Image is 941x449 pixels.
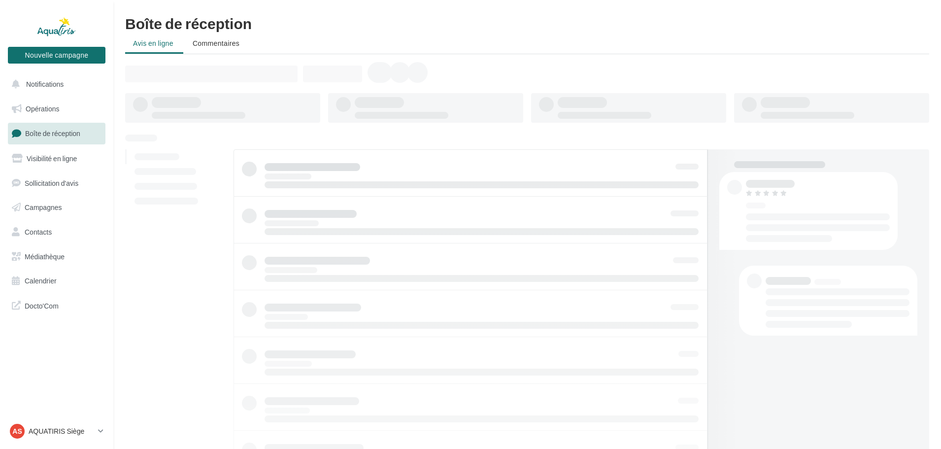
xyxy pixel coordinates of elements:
a: Médiathèque [6,246,107,267]
a: Sollicitation d'avis [6,173,107,194]
a: Boîte de réception [6,123,107,144]
span: Notifications [26,80,64,88]
span: AS [12,426,22,436]
span: Calendrier [25,276,57,285]
button: Notifications [6,74,103,95]
a: Calendrier [6,271,107,291]
a: Docto'Com [6,295,107,316]
button: Nouvelle campagne [8,47,105,64]
span: Boîte de réception [25,129,80,138]
span: Contacts [25,228,52,236]
a: Visibilité en ligne [6,148,107,169]
div: Boîte de réception [125,16,929,31]
a: Campagnes [6,197,107,218]
span: Sollicitation d'avis [25,178,78,187]
span: Visibilité en ligne [27,154,77,163]
span: Médiathèque [25,252,65,261]
span: Docto'Com [25,299,59,312]
a: Contacts [6,222,107,242]
span: Commentaires [193,39,239,47]
a: Opérations [6,99,107,119]
p: AQUATIRIS Siège [29,426,94,436]
span: Opérations [26,104,59,113]
a: AS AQUATIRIS Siège [8,422,105,441]
span: Campagnes [25,203,62,211]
